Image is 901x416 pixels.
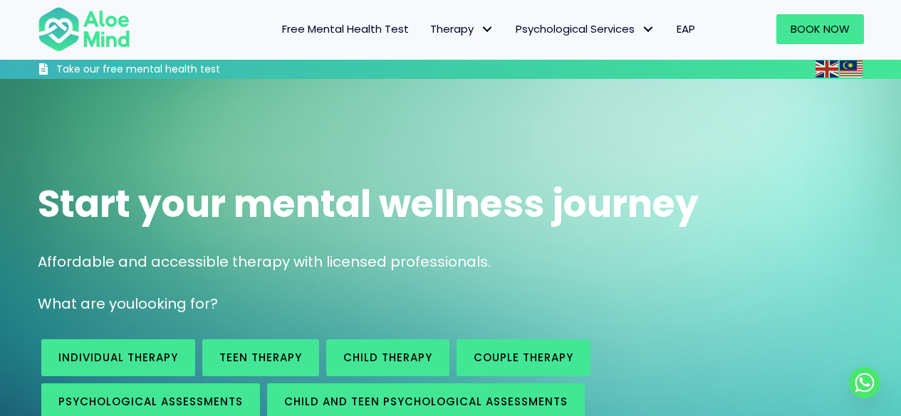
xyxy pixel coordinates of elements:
a: Whatsapp [849,367,880,398]
span: Couple therapy [474,350,573,365]
span: Child and Teen Psychological assessments [284,394,568,409]
a: Individual therapy [41,339,195,376]
nav: Menu [149,14,706,44]
a: Psychological ServicesPsychological Services: submenu [505,14,666,44]
a: Take our free mental health test [38,63,296,79]
a: Couple therapy [457,339,590,376]
span: Child Therapy [343,350,432,365]
span: Teen Therapy [219,350,302,365]
span: Start your mental wellness journey [38,178,699,230]
img: en [816,60,838,78]
a: Free Mental Health Test [271,14,420,44]
a: Malay [840,60,864,77]
a: Book Now [776,14,864,44]
span: Psychological assessments [58,394,243,409]
a: Teen Therapy [202,339,319,376]
span: Therapy: submenu [477,19,498,40]
span: Therapy [430,21,494,36]
span: Psychological Services [516,21,655,36]
span: What are you [38,294,135,314]
img: Aloe mind Logo [38,6,130,53]
img: ms [840,60,863,78]
a: English [816,60,840,77]
span: Book Now [791,21,850,36]
span: looking for? [135,294,218,314]
span: Free Mental Health Test [282,21,409,36]
a: EAP [666,14,706,44]
h3: Take our free mental health test [56,63,296,77]
span: EAP [677,21,695,36]
p: Affordable and accessible therapy with licensed professionals. [38,252,864,272]
span: Individual therapy [58,350,178,365]
a: Child Therapy [326,339,449,376]
a: TherapyTherapy: submenu [420,14,505,44]
span: Psychological Services: submenu [638,19,659,40]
